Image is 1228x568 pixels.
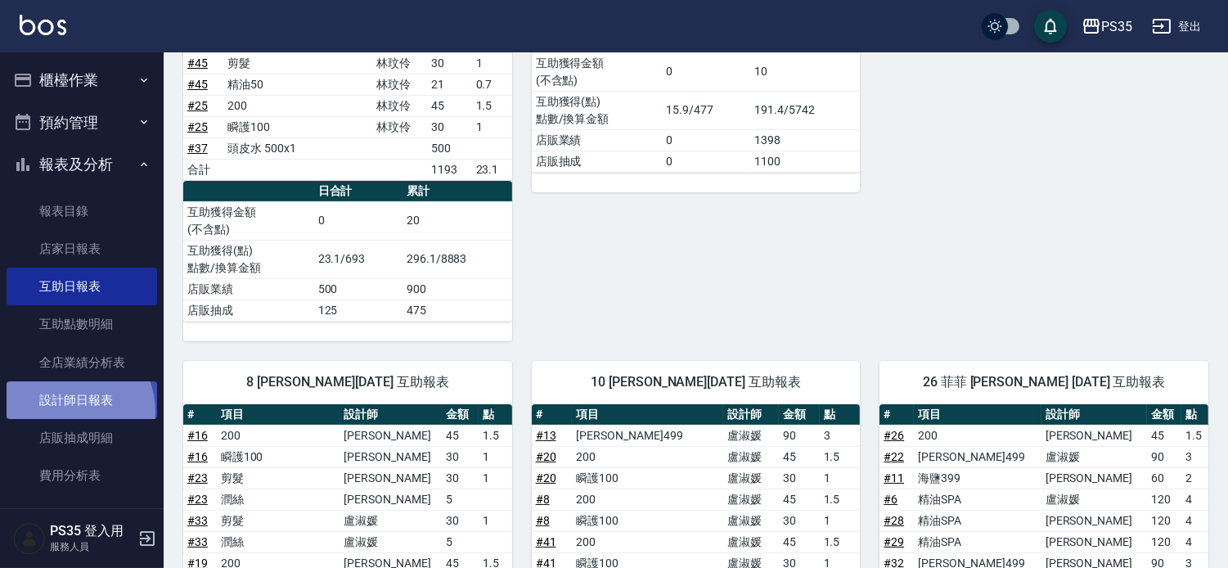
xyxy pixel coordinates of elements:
td: 盧淑媛 [1041,446,1147,467]
a: #16 [187,429,208,442]
td: 23.1 [472,159,512,180]
td: [PERSON_NAME] [1041,425,1147,446]
td: [PERSON_NAME]499 [572,425,722,446]
a: #37 [187,142,208,155]
td: 45 [779,489,820,510]
td: 剪髮 [223,52,372,74]
td: [PERSON_NAME] [1041,467,1147,489]
a: #20 [536,471,556,485]
td: 1.5 [820,446,861,467]
td: 頭皮水 500x1 [223,137,372,159]
td: [PERSON_NAME]499 [914,446,1041,467]
td: 30 [427,116,471,137]
th: # [532,404,573,426]
td: 3 [1181,446,1208,467]
td: 45 [779,531,820,552]
a: #33 [187,514,208,527]
td: 店販抽成 [183,300,314,321]
td: 3 [820,425,861,446]
td: 1 [820,467,861,489]
a: #25 [187,120,208,133]
th: 項目 [572,404,722,426]
td: 120 [1147,510,1181,531]
td: 盧淑媛 [340,531,442,552]
td: 盧淑媛 [723,510,779,531]
td: 瞬護100 [572,467,722,489]
td: 精油50 [223,74,372,95]
td: 200 [572,446,722,467]
a: 全店業績分析表 [7,344,157,381]
td: 精油SPA [914,510,1041,531]
a: 設計師日報表 [7,381,157,419]
a: #13 [536,429,556,442]
div: PS35 [1101,16,1132,37]
td: 4 [1181,510,1208,531]
td: 盧淑媛 [723,467,779,489]
td: 海鹽399 [914,467,1041,489]
td: 45 [427,95,471,116]
button: save [1034,10,1067,43]
a: #20 [536,450,556,463]
td: 15.9/477 [662,91,750,129]
td: 店販業績 [183,278,314,300]
td: 296.1/8883 [403,240,512,278]
td: 林玟伶 [372,52,427,74]
span: 10 [PERSON_NAME][DATE] 互助報表 [551,374,841,390]
td: 21 [427,74,471,95]
td: 30 [779,467,820,489]
td: 10 [751,52,861,91]
h5: PS35 登入用 [50,523,133,539]
a: #45 [187,78,208,91]
a: 互助日報表 [7,268,157,305]
th: 點 [479,404,512,426]
td: 1 [472,116,512,137]
td: 900 [403,278,512,300]
td: 30 [442,467,479,489]
td: 0 [662,129,750,151]
td: 23.1/693 [314,240,403,278]
a: #29 [884,535,904,548]
td: 60 [1147,467,1181,489]
td: 90 [779,425,820,446]
a: #8 [536,493,550,506]
table: a dense table [532,32,861,173]
td: 1.5 [1181,425,1208,446]
a: 互助點數明細 [7,305,157,343]
a: 費用分析表 [7,457,157,494]
td: 盧淑媛 [723,489,779,510]
a: 店家日報表 [7,230,157,268]
td: 0 [662,151,750,172]
a: #6 [884,493,897,506]
th: 金額 [442,404,479,426]
th: 設計師 [1041,404,1147,426]
td: 200 [572,531,722,552]
td: 互助獲得金額 (不含點) [532,52,663,91]
td: 互助獲得金額 (不含點) [183,201,314,240]
td: 1398 [751,129,861,151]
button: 報表及分析 [7,143,157,186]
a: #8 [536,514,550,527]
a: #26 [884,429,904,442]
td: 475 [403,300,512,321]
td: 0.7 [472,74,512,95]
td: 1.5 [820,489,861,510]
td: 2 [1181,467,1208,489]
th: 項目 [217,404,340,426]
a: #25 [187,99,208,112]
td: 191.4/5742 [751,91,861,129]
td: 1.5 [479,425,512,446]
td: 店販業績 [532,129,663,151]
img: Logo [20,15,66,35]
td: 200 [572,489,722,510]
td: 45 [442,425,479,446]
td: 1 [820,510,861,531]
td: [PERSON_NAME] [340,446,442,467]
td: 潤絲 [217,531,340,552]
td: 1.5 [472,95,512,116]
a: #33 [187,535,208,548]
td: 1 [479,510,512,531]
td: 1193 [427,159,471,180]
a: #23 [187,493,208,506]
td: 500 [427,137,471,159]
td: 盧淑媛 [723,425,779,446]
